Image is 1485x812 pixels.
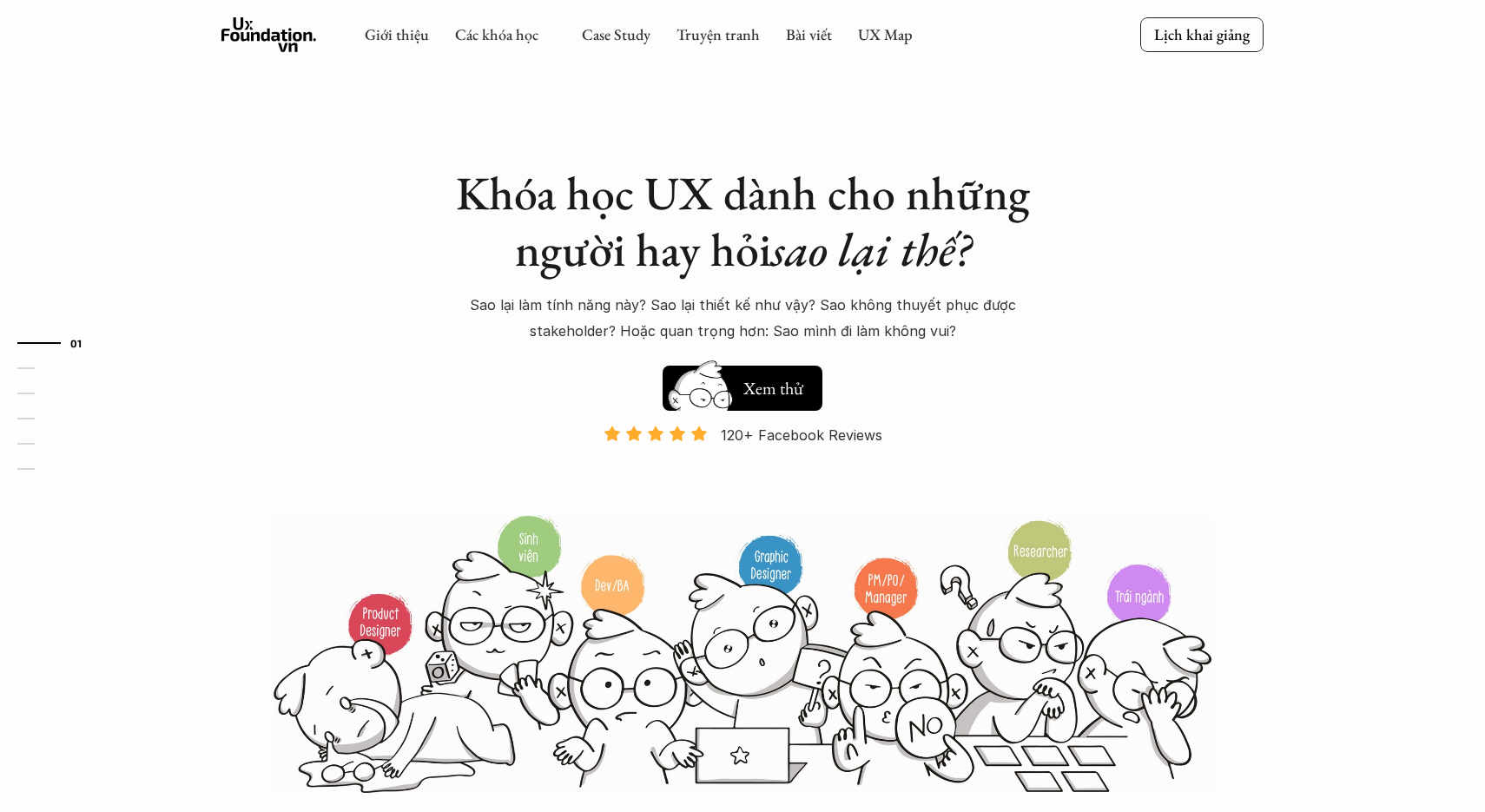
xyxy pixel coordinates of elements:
a: 120+ Facebook Reviews [588,425,897,512]
strong: 01 [70,337,82,349]
em: sao lại thế? [771,219,971,280]
a: Các khóa học [455,24,538,44]
a: Xem thử [663,357,822,411]
a: Case Study [582,24,650,44]
a: Giới thiệu [365,24,429,44]
a: Truyện tranh [676,24,760,44]
a: Lịch khai giảng [1140,17,1264,51]
h1: Khóa học UX dành cho những người hay hỏi [439,165,1046,278]
a: UX Map [858,24,913,44]
h5: Xem thử [741,376,805,400]
a: Bài viết [786,24,832,44]
a: 01 [17,333,100,353]
p: Sao lại làm tính năng này? Sao lại thiết kế như vậy? Sao không thuyết phục được stakeholder? Hoặc... [439,292,1046,345]
p: 120+ Facebook Reviews [721,422,882,448]
p: Lịch khai giảng [1154,24,1250,44]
